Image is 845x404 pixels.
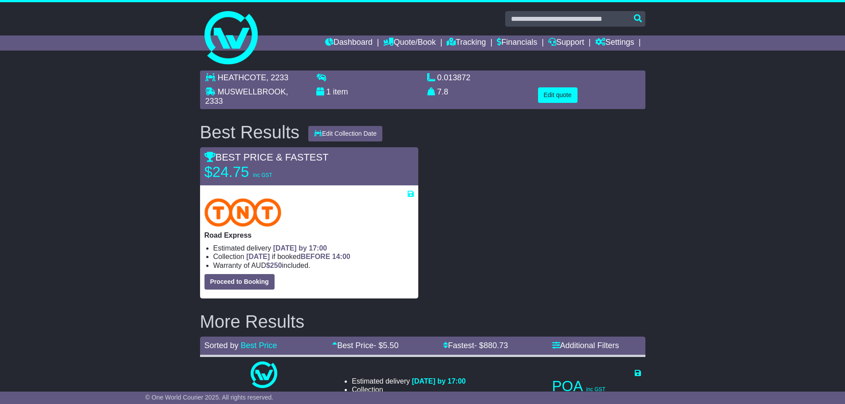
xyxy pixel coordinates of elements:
span: , 2333 [205,87,288,106]
li: Collection [352,385,466,394]
a: Best Price- $5.50 [332,341,398,350]
span: 880.73 [483,341,508,350]
span: , 2233 [266,73,288,82]
li: Estimated delivery [352,377,466,385]
span: 14:00 [332,253,350,260]
div: Best Results [196,122,304,142]
span: - $ [373,341,398,350]
span: - $ [474,341,508,350]
span: if booked [246,253,350,260]
h2: More Results [200,312,645,331]
a: Additional Filters [552,341,619,350]
span: BEFORE [301,253,330,260]
span: 5.50 [383,341,398,350]
span: $ [266,262,282,269]
a: Support [548,35,584,51]
span: item [333,87,348,96]
img: TNT Domestic: Road Express [204,198,282,227]
span: 1 [326,87,331,96]
a: Dashboard [325,35,373,51]
span: Sorted by [204,341,239,350]
p: $24.75 [204,163,315,181]
button: Edit quote [538,87,578,103]
span: BEST PRICE & FASTEST [204,152,329,163]
span: 0.013872 [437,73,471,82]
span: inc GST [253,172,272,178]
a: Quote/Book [383,35,436,51]
a: Financials [497,35,537,51]
span: © One World Courier 2025. All rights reserved. [145,394,274,401]
a: Fastest- $880.73 [443,341,508,350]
p: Road Express [204,231,414,239]
a: Best Price [241,341,277,350]
li: Estimated delivery [213,244,414,252]
span: MUSWELLBROOK [218,87,286,96]
button: Proceed to Booking [204,274,275,290]
span: HEATHCOTE [218,73,267,82]
span: [DATE] by 17:00 [412,377,466,385]
span: 250 [270,262,282,269]
span: inc GST [586,386,605,392]
a: Tracking [447,35,486,51]
li: Warranty of AUD included. [213,261,414,270]
li: Collection [213,252,414,261]
button: Edit Collection Date [308,126,382,141]
p: POA [552,377,641,395]
span: [DATE] by 17:00 [273,244,327,252]
a: Settings [595,35,634,51]
span: [DATE] [246,253,270,260]
img: One World Courier: Same Day Nationwide(quotes take 0.5-1 hour) [251,361,277,388]
span: 7.8 [437,87,448,96]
